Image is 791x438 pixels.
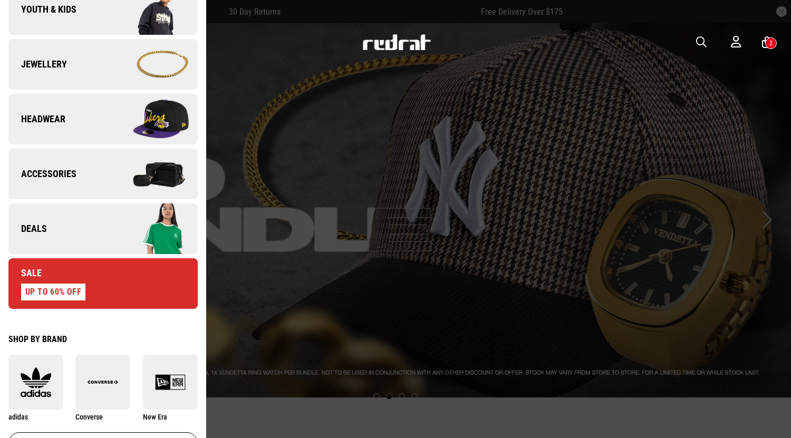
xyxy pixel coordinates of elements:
[8,113,65,125] span: Headwear
[8,355,63,422] a: adidas adidas
[143,355,198,422] a: New Era New Era
[8,3,76,16] span: Youth & Kids
[8,149,198,199] a: Accessories Company
[75,355,130,422] a: Converse Converse
[21,284,85,300] div: UP TO 60% OFF
[8,367,63,397] img: adidas
[75,413,103,421] span: Converse
[8,168,76,180] span: Accessories
[8,4,40,36] button: Open LiveChat chat widget
[8,258,198,309] a: Sale UP TO 60% OFF
[103,148,197,200] img: Company
[762,37,772,48] a: 2
[8,334,198,344] div: Shop by Brand
[8,94,198,144] a: Headwear Company
[103,202,197,255] img: Company
[8,203,198,254] a: Deals Company
[103,38,197,91] img: Company
[143,413,167,421] span: New Era
[75,367,130,397] img: Converse
[8,222,47,235] span: Deals
[8,39,198,90] a: Jewellery Company
[362,34,431,50] img: Redrat logo
[143,367,198,397] img: New Era
[8,413,28,421] span: adidas
[8,58,67,71] span: Jewellery
[769,40,773,47] div: 2
[8,267,42,279] span: Sale
[103,93,197,145] img: Company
